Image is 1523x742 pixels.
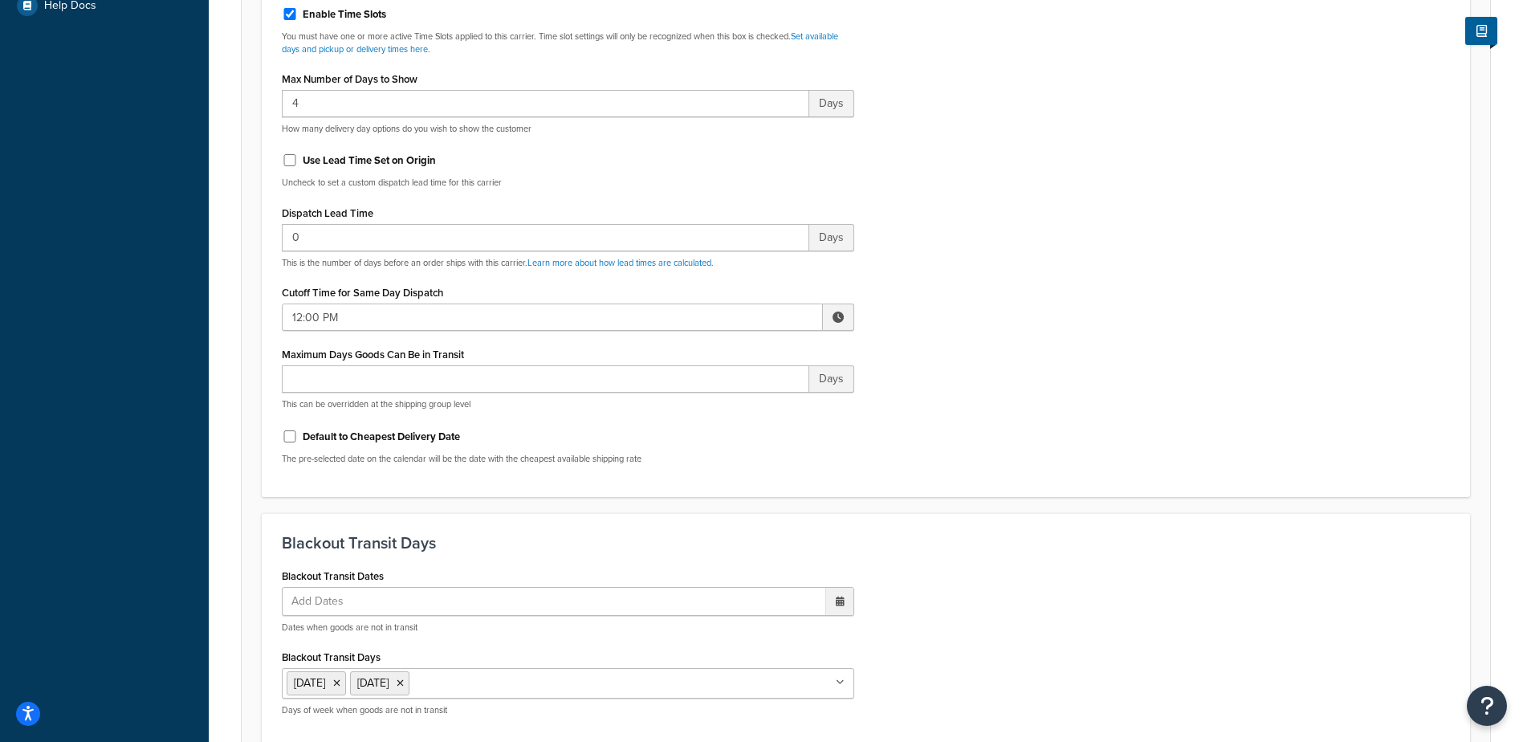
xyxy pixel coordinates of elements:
label: Enable Time Slots [303,7,386,22]
a: Set available days and pickup or delivery times here. [282,30,838,55]
p: How many delivery day options do you wish to show the customer [282,123,854,135]
label: Default to Cheapest Delivery Date [303,430,460,444]
p: This is the number of days before an order ships with this carrier. [282,257,854,269]
span: Days [809,224,854,251]
p: The pre-selected date on the calendar will be the date with the cheapest available shipping rate [282,453,854,465]
p: Days of week when goods are not in transit [282,704,854,716]
label: Max Number of Days to Show [282,73,417,85]
label: Maximum Days Goods Can Be in Transit [282,349,464,361]
span: Days [809,90,854,117]
a: Learn more about how lead times are calculated. [527,256,714,269]
span: [DATE] [294,675,325,691]
button: Open Resource Center [1467,686,1507,726]
label: Blackout Transit Days [282,651,381,663]
label: Blackout Transit Dates [282,570,384,582]
h3: Blackout Transit Days [282,534,1450,552]
label: Cutoff Time for Same Day Dispatch [282,287,443,299]
p: Uncheck to set a custom dispatch lead time for this carrier [282,177,854,189]
span: Days [809,365,854,393]
span: Add Dates [287,588,364,615]
span: [DATE] [357,675,389,691]
button: Show Help Docs [1465,17,1497,45]
label: Use Lead Time Set on Origin [303,153,436,168]
label: Dispatch Lead Time [282,207,373,219]
p: You must have one or more active Time Slots applied to this carrier. Time slot settings will only... [282,31,854,55]
p: This can be overridden at the shipping group level [282,398,854,410]
p: Dates when goods are not in transit [282,622,854,634]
